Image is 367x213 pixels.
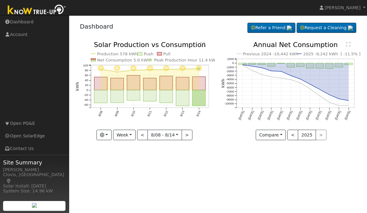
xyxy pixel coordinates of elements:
[163,52,170,56] text: Pull
[238,110,245,120] text: [DATE]
[176,77,189,90] rect: onclick=""
[242,64,243,65] circle: onclick=""
[143,90,156,101] rect: onclick=""
[277,63,285,64] rect: onclick=""
[114,110,120,117] text: 8/09
[192,90,206,106] rect: onclick=""
[248,63,256,65] rect: onclick=""
[348,105,349,106] circle: onclick=""
[98,65,104,72] i: 8/08 - Clear
[3,172,66,184] div: Clovis, [GEOGRAPHIC_DATA]
[345,63,353,65] rect: onclick=""
[86,89,88,92] text: 0
[232,61,234,65] text: 0
[287,63,294,68] rect: onclick=""
[226,86,234,89] text: -6000
[130,110,136,117] text: 8/10
[300,78,301,80] circle: onclick=""
[196,110,201,117] text: 8/14
[83,64,88,67] text: 100
[94,41,206,49] text: Solar Production vs Consumption
[226,90,234,93] text: -7000
[297,23,356,33] a: Request a Cleaning
[300,82,301,84] circle: onclick=""
[147,110,152,117] text: 8/11
[144,52,153,56] text: Push
[163,65,169,72] i: 8/12 - Clear
[261,67,262,69] circle: onclick=""
[227,57,234,61] text: 1000
[182,69,183,70] circle: onclick=""
[84,103,88,107] text: -60
[346,42,350,47] text: 
[97,58,150,62] text: Net Consumption 5.0 kWh
[100,69,101,70] circle: onclick=""
[226,94,234,97] text: -8000
[3,167,66,173] div: [PERSON_NAME]
[281,71,282,72] circle: onclick=""
[268,63,275,66] rect: onclick=""
[32,203,37,208] img: retrieve
[298,130,316,140] button: 2025
[271,76,272,77] circle: onclick=""
[348,100,349,101] circle: onclick=""
[85,69,88,72] text: 80
[192,77,206,90] rect: onclick=""
[315,110,322,120] text: [DATE]
[149,69,150,70] circle: onclick=""
[243,52,298,56] text: Previous 2024 -10,442 kWh
[251,70,253,71] circle: onclick=""
[329,94,330,96] circle: onclick=""
[334,110,341,120] text: [DATE]
[6,179,12,183] a: Map
[180,65,186,72] i: 8/13 - Clear
[290,79,291,80] circle: onclick=""
[148,130,182,140] button: 8/08 - 8/14
[296,110,303,120] text: [DATE]
[256,130,286,140] button: Compare
[271,70,272,72] circle: onclick=""
[226,78,234,81] text: -4000
[239,63,246,65] rect: onclick=""
[329,102,330,103] circle: onclick=""
[85,78,88,82] text: 40
[247,110,255,120] text: [DATE]
[303,52,361,56] text: 2025 -9,242 kWh [ -11.5% ]
[3,188,66,194] div: System Size: 14.96 kW
[154,58,218,62] text: Peak Production Hour 11.4 kWh
[75,82,80,91] text: kWh
[247,23,295,33] a: Refer a Friend
[85,73,88,77] text: 60
[286,110,293,120] text: [DATE]
[310,88,311,89] circle: onclick=""
[221,79,225,88] text: kWh
[261,74,262,75] circle: onclick=""
[325,5,361,10] span: [PERSON_NAME]
[297,63,304,67] rect: onclick=""
[110,90,124,103] rect: onclick=""
[258,63,266,65] rect: onclick=""
[316,63,324,69] rect: onclick=""
[5,3,69,17] img: Know True-Up
[338,98,340,100] circle: onclick=""
[325,110,332,120] text: [DATE]
[224,102,234,105] text: -10000
[281,77,282,79] circle: onclick=""
[133,70,134,71] circle: onclick=""
[160,76,173,90] rect: onclick=""
[287,26,292,30] img: retrieve
[94,77,107,90] rect: onclick=""
[127,90,140,100] rect: onclick=""
[306,110,313,120] text: [DATE]
[290,75,291,76] circle: onclick=""
[84,98,88,102] text: -40
[137,130,148,140] button: <
[80,23,113,30] a: Dashboard
[130,65,136,72] i: 8/10 - Clear
[251,65,253,67] circle: onclick=""
[97,110,103,117] text: 8/08
[253,41,338,49] text: Annual Net Consumption
[3,158,66,167] span: Site Summary
[180,110,185,117] text: 8/13
[335,63,343,67] rect: onclick=""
